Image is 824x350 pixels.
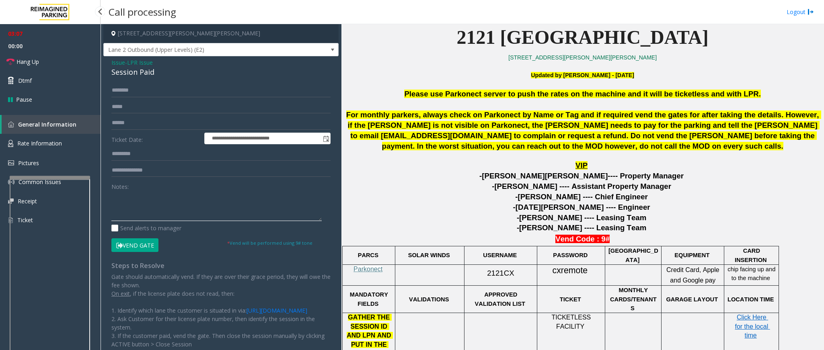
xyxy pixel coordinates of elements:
[350,291,390,307] span: MANDATORY FIELDS
[8,121,14,127] img: 'icon'
[408,252,450,258] span: SOLAR WINDS
[2,115,101,134] a: General Information
[608,248,658,263] span: [GEOGRAPHIC_DATA]
[111,224,181,232] label: Send alerts to manager
[808,8,814,16] img: logout
[404,90,760,98] span: Please use Parkonect server to push the rates on the machine and it will be ticketless and with LPR.
[553,266,588,276] span: cxremote
[16,95,32,104] span: Pause
[111,238,158,252] button: Vend Gate
[787,8,814,16] a: Logout
[321,133,330,144] span: Toggle popup
[105,2,180,22] h3: Call processing
[247,307,307,314] a: [URL][DOMAIN_NAME]
[227,240,312,246] small: Vend will be performed using 9# tone
[111,306,331,315] p: 1. Identify which lane the customer is situated in via:
[111,315,331,332] p: 2. Ask Customer for their license plate number, then identify the session in the system.
[8,160,14,166] img: 'icon'
[666,266,721,284] span: Credit Card, Apple and Google pay
[8,140,13,147] img: 'icon'
[735,248,767,263] span: CARD INSERTION
[555,235,610,243] b: Vend Code : 9#
[508,54,657,61] a: [STREET_ADDRESS][PERSON_NAME][PERSON_NAME]
[104,43,292,56] span: Lane 2 Outbound (Upper Levels) (E2)
[409,296,449,303] span: VALIDATIONS
[515,192,648,201] span: -[PERSON_NAME] ---- Chief Engineer
[111,58,125,67] span: Issue
[17,139,62,147] span: Rate Information
[610,287,657,311] span: MONTHLY CARDS/TENANTS
[531,72,634,78] font: Updated by [PERSON_NAME] - [DATE]
[111,180,129,191] label: Notes:
[727,296,774,303] span: LOCATION TIME
[492,182,671,190] span: -[PERSON_NAME] ---- Assistant Property Manager
[127,58,153,67] span: LPR Issue
[111,262,331,270] h4: Steps to Resolve
[487,269,514,277] span: 2121CX
[8,199,14,204] img: 'icon'
[16,57,39,66] span: Hang Up
[18,76,32,85] span: Dtmf
[125,59,153,66] span: -
[111,290,130,297] u: On exit
[353,266,382,272] a: Parkonect
[674,252,709,258] span: EQUIPMENT
[560,296,581,303] span: TICKET
[111,332,331,348] p: 3. If the customer paid, vend the gate. Then close the session manually by clicking ACTIVE button...
[111,289,331,298] p: , if the license plate does not read, then:
[457,27,709,48] span: 2121 [GEOGRAPHIC_DATA]
[735,314,770,339] a: Click Here for the local time
[517,213,646,222] span: -[PERSON_NAME] ---- Leasing Team
[8,179,14,185] img: 'icon'
[545,172,608,180] span: [PERSON_NAME]
[109,133,202,145] label: Ticket Date:
[517,223,646,232] span: -[PERSON_NAME] ---- Leasing Team
[575,161,588,170] span: VIP
[8,217,13,224] img: 'icon'
[608,172,684,180] span: ---- Property Manager
[551,314,592,330] span: TICKETLESS FACILITY
[513,203,650,211] span: -[DATE][PERSON_NAME] ---- Engineer
[475,291,525,307] span: APPROVED VALIDATION LIST
[483,252,517,258] span: USERNAME
[666,296,718,303] span: GARAGE LAYOUT
[103,24,339,43] h4: [STREET_ADDRESS][PERSON_NAME][PERSON_NAME]
[479,172,545,180] span: -[PERSON_NAME]
[346,111,821,150] span: For monthly parkers, always check on Parkonect by Name or Tag and if required vend the gates for ...
[111,272,331,289] p: Gate should automatically vend. If they are over their grace period, they will owe the fee shown.
[553,252,588,258] span: PASSWORD
[358,252,378,258] span: PARCS
[111,67,331,78] div: Session Paid
[18,159,39,167] span: Pictures
[735,314,770,339] span: Click Here for the local time
[18,121,76,128] span: General Information
[727,266,777,281] span: chip facing up and to the machine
